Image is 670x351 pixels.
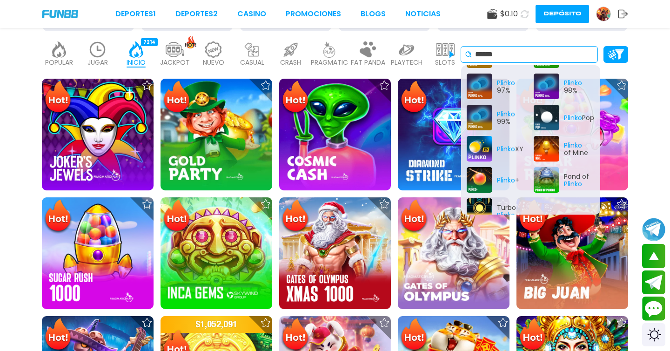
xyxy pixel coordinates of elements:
[161,80,192,116] img: Hot
[398,197,509,309] img: Gates of Olympus
[311,58,348,67] p: PRAGMATIC
[240,58,264,67] p: CASUAL
[127,41,146,58] img: home_active.webp
[280,198,310,235] img: Hot
[399,80,429,116] img: Hot
[642,244,665,268] button: scroll up
[161,197,272,309] img: Inca Gems
[642,270,665,295] button: Join telegram
[161,316,272,333] p: $ 1,052,091
[516,197,628,309] img: Big Juan
[141,38,158,46] div: 7214
[642,323,665,346] div: Switch theme
[161,198,192,235] img: Hot
[281,41,300,58] img: crash_light.webp
[359,41,377,58] img: fat_panda_light.webp
[320,41,339,58] img: pragmatic_light.webp
[397,41,416,58] img: playtech_light.webp
[642,297,665,321] button: Contact customer service
[160,58,190,67] p: JACKPOT
[351,58,385,67] p: FAT PANDA
[500,8,518,20] span: $ 0.10
[398,79,509,190] img: Diamond Strike
[286,8,341,20] a: Promociones
[45,58,73,67] p: POPULAR
[399,198,429,235] img: Hot
[279,79,391,190] img: Cosmic Cash
[279,197,391,309] img: Gates of Olympus Xmas 1000
[50,41,68,58] img: popular_light.webp
[405,8,441,20] a: NOTICIAS
[42,79,154,190] img: Joker's Jewels
[166,41,184,58] img: jackpot_light.webp
[185,36,196,48] img: hot
[536,5,589,23] button: Depósito
[204,41,223,58] img: new_light.webp
[517,198,548,235] img: Hot
[280,58,301,67] p: CRASH
[391,58,422,67] p: PLAYTECH
[43,198,73,235] img: Hot
[237,8,266,20] a: CASINO
[42,197,154,309] img: Sugar Rush 1000
[175,8,218,20] a: Deportes2
[243,41,261,58] img: casual_light.webp
[642,217,665,242] button: Join telegram channel
[596,7,618,21] a: Avatar
[127,58,146,67] p: INICIO
[88,41,107,58] img: recent_light.webp
[361,8,386,20] a: BLOGS
[115,8,156,20] a: Deportes1
[87,58,108,67] p: JUGAR
[203,58,224,67] p: NUEVO
[43,80,73,116] img: Hot
[42,10,78,18] img: Company Logo
[161,79,272,190] img: Gold Party
[436,41,455,58] img: slots_light.webp
[435,58,455,67] p: SLOTS
[280,80,310,116] img: Hot
[608,49,624,59] img: Platform Filter
[596,7,610,21] img: Avatar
